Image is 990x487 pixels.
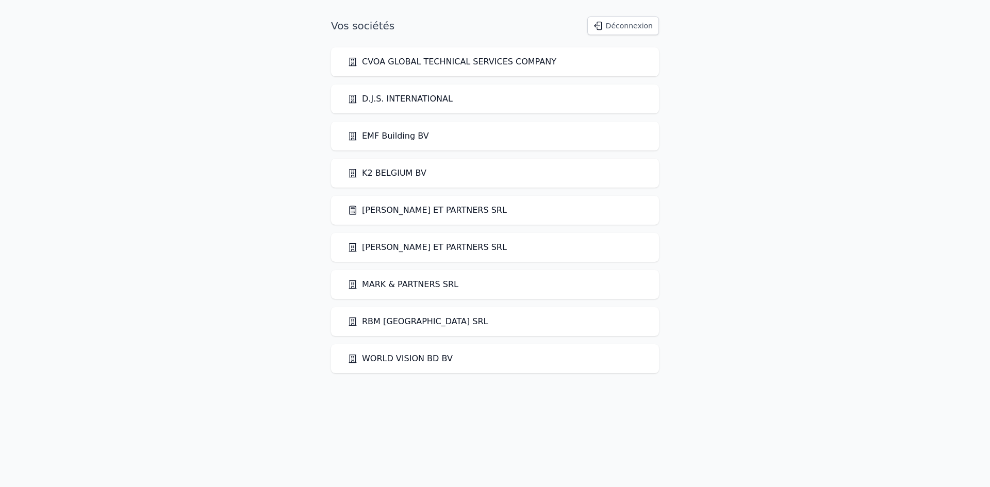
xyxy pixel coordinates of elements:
a: D.J.S. INTERNATIONAL [348,93,453,105]
a: MARK & PARTNERS SRL [348,278,458,291]
a: EMF Building BV [348,130,429,142]
a: CVOA GLOBAL TECHNICAL SERVICES COMPANY [348,56,556,68]
button: Déconnexion [587,16,659,35]
a: [PERSON_NAME] ET PARTNERS SRL [348,241,507,254]
a: WORLD VISION BD BV [348,352,453,365]
a: K2 BELGIUM BV [348,167,426,179]
h1: Vos sociétés [331,19,394,33]
a: RBM [GEOGRAPHIC_DATA] SRL [348,315,488,328]
a: [PERSON_NAME] ET PARTNERS SRL [348,204,507,216]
